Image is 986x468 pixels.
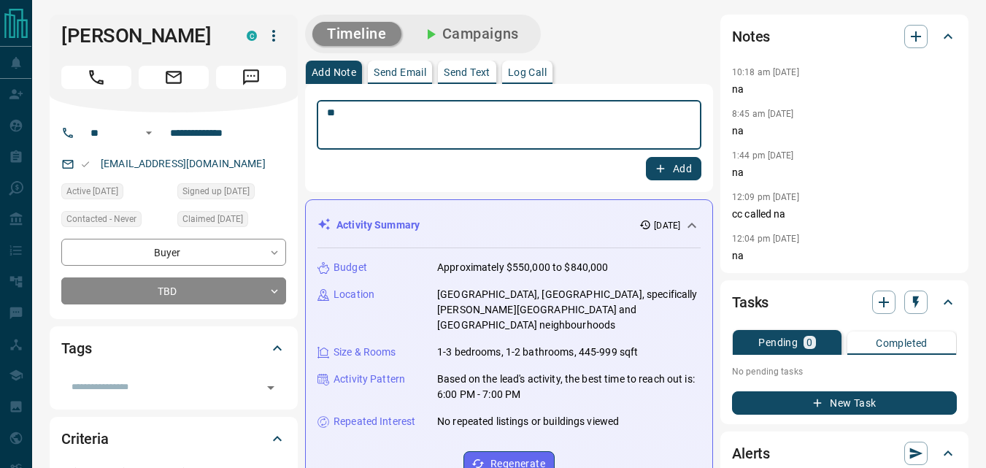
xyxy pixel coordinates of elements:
p: 12:09 pm [DATE] [732,192,799,202]
svg: Email Valid [80,159,90,169]
button: Add [646,157,701,180]
p: 1:44 pm [DATE] [732,150,794,161]
h2: Tasks [732,291,769,314]
button: Open [261,377,281,398]
div: Tue Sep 09 2025 [177,211,286,231]
p: 0 [806,337,812,348]
p: Add Note [312,67,356,77]
p: 10:18 am [DATE] [732,67,799,77]
p: na [732,123,957,139]
a: [EMAIL_ADDRESS][DOMAIN_NAME] [101,158,266,169]
h2: Tags [61,337,91,360]
div: Buyer [61,239,286,266]
span: Contacted - Never [66,212,136,226]
span: Active [DATE] [66,184,118,199]
div: Tasks [732,285,957,320]
p: Budget [334,260,367,275]
button: Open [140,124,158,142]
p: 1-3 bedrooms, 1-2 bathrooms, 445-999 sqft [437,345,638,360]
p: na [732,82,957,97]
div: Sat Jun 04 2022 [177,183,286,204]
p: Send Email [374,67,426,77]
p: 12:04 pm [DATE] [732,234,799,244]
p: No repeated listings or buildings viewed [437,414,619,429]
p: Activity Pattern [334,372,405,387]
span: Signed up [DATE] [182,184,250,199]
div: TBD [61,277,286,304]
div: Tags [61,331,286,366]
div: Fri Sep 05 2025 [61,183,170,204]
p: [GEOGRAPHIC_DATA], [GEOGRAPHIC_DATA], specifically [PERSON_NAME][GEOGRAPHIC_DATA] and [GEOGRAPHIC... [437,287,701,333]
div: Activity Summary[DATE] [317,212,701,239]
p: cc called na [732,207,957,222]
p: 8:45 am [DATE] [732,109,794,119]
p: Completed [876,338,928,348]
p: Activity Summary [336,218,420,233]
button: Timeline [312,22,401,46]
span: Claimed [DATE] [182,212,243,226]
span: Email [139,66,209,89]
p: Repeated Interest [334,414,415,429]
h1: [PERSON_NAME] [61,24,225,47]
button: Campaigns [407,22,534,46]
p: na [732,248,957,264]
p: Size & Rooms [334,345,396,360]
p: Location [334,287,374,302]
button: New Task [732,391,957,415]
h2: Criteria [61,427,109,450]
p: Log Call [508,67,547,77]
h2: Alerts [732,442,770,465]
p: No pending tasks [732,361,957,383]
p: na [732,165,957,180]
p: [DATE] [654,219,680,232]
p: Pending [758,337,798,348]
p: Approximately $550,000 to $840,000 [437,260,608,275]
div: Notes [732,19,957,54]
span: Call [61,66,131,89]
div: Criteria [61,421,286,456]
div: condos.ca [247,31,257,41]
h2: Notes [732,25,770,48]
span: Message [216,66,286,89]
p: Send Text [444,67,490,77]
p: Based on the lead's activity, the best time to reach out is: 6:00 PM - 7:00 PM [437,372,701,402]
